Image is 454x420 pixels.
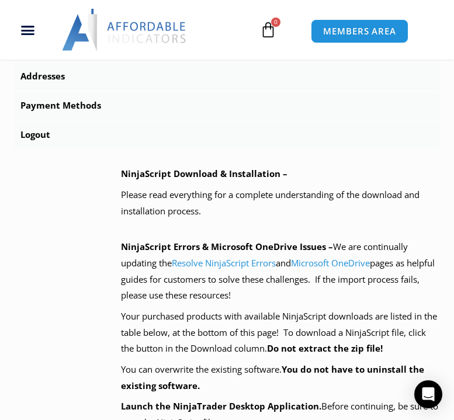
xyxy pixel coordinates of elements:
[15,92,439,120] a: Payment Methods
[267,342,383,354] b: Do not extract the zip file!
[15,121,439,149] a: Logout
[414,380,442,408] div: Open Intercom Messenger
[242,13,294,47] a: 0
[5,19,50,41] div: Menu Toggle
[121,362,439,394] p: You can overwrite the existing software.
[172,257,276,269] a: Resolve NinjaScript Errors
[121,168,287,179] b: NinjaScript Download & Installation –
[121,400,321,412] b: Launch the NinjaTrader Desktop Application.
[311,19,408,43] a: MEMBERS AREA
[121,363,424,391] b: You do not have to uninstall the existing software.
[15,63,439,91] a: Addresses
[121,308,439,357] p: Your purchased products with available NinjaScript downloads are listed in the table below, at th...
[121,239,439,304] p: We are continually updating the and pages as helpful guides for customers to solve these challeng...
[121,241,333,252] b: NinjaScript Errors & Microsoft OneDrive Issues –
[291,257,370,269] a: Microsoft OneDrive
[323,27,396,36] span: MEMBERS AREA
[121,187,439,220] p: Please read everything for a complete understanding of the download and installation process.
[271,18,280,27] span: 0
[62,9,188,51] img: LogoAI | Affordable Indicators – NinjaTrader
